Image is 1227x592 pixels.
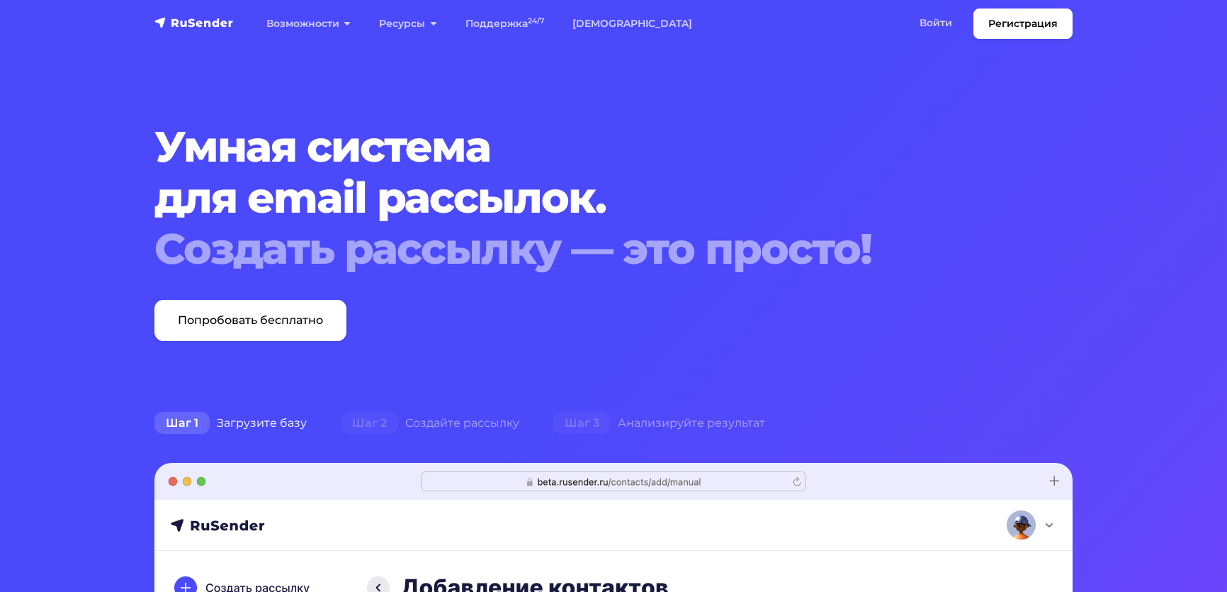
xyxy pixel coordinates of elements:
[154,16,234,30] img: RuSender
[137,409,324,437] div: Загрузите базу
[154,121,995,274] h1: Умная система для email рассылок.
[341,412,398,435] span: Шаг 2
[154,300,346,341] a: Попробовать бесплатно
[252,9,365,38] a: Возможности
[154,223,995,274] div: Создать рассылку — это просто!
[365,9,451,38] a: Ресурсы
[905,9,966,38] a: Войти
[154,412,210,435] span: Шаг 1
[451,9,558,38] a: Поддержка24/7
[536,409,782,437] div: Анализируйте результат
[324,409,536,437] div: Создайте рассылку
[553,412,611,435] span: Шаг 3
[558,9,706,38] a: [DEMOGRAPHIC_DATA]
[973,9,1073,39] a: Регистрация
[528,16,544,26] sup: 24/7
